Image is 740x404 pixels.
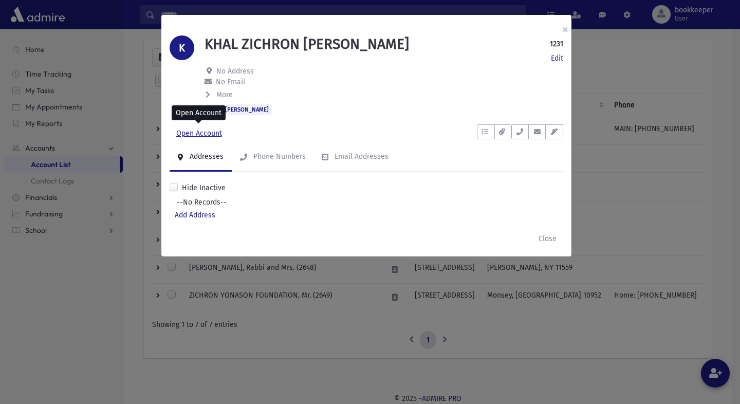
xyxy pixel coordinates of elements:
[554,15,577,44] button: ×
[216,78,245,86] span: No Email
[532,230,563,248] button: Close
[177,197,556,208] span: --No Records--
[251,152,306,161] div: Phone Numbers
[232,143,314,172] a: Phone Numbers
[182,182,226,193] label: Hide Inactive
[172,105,226,120] div: Open Account
[175,211,215,219] a: Add Address
[170,35,194,60] div: K
[170,143,232,172] a: Addresses
[216,67,254,76] span: No Address
[216,90,233,99] span: More
[170,124,229,143] a: Open Account
[205,104,272,115] span: SOL:[PERSON_NAME]
[188,152,224,161] div: Addresses
[551,53,563,64] a: Edit
[332,152,388,161] div: Email Addresses
[314,143,397,172] a: Email Addresses
[550,39,563,49] strong: 1231
[205,89,234,100] button: More
[205,35,409,53] h1: KHAL ZICHRON [PERSON_NAME]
